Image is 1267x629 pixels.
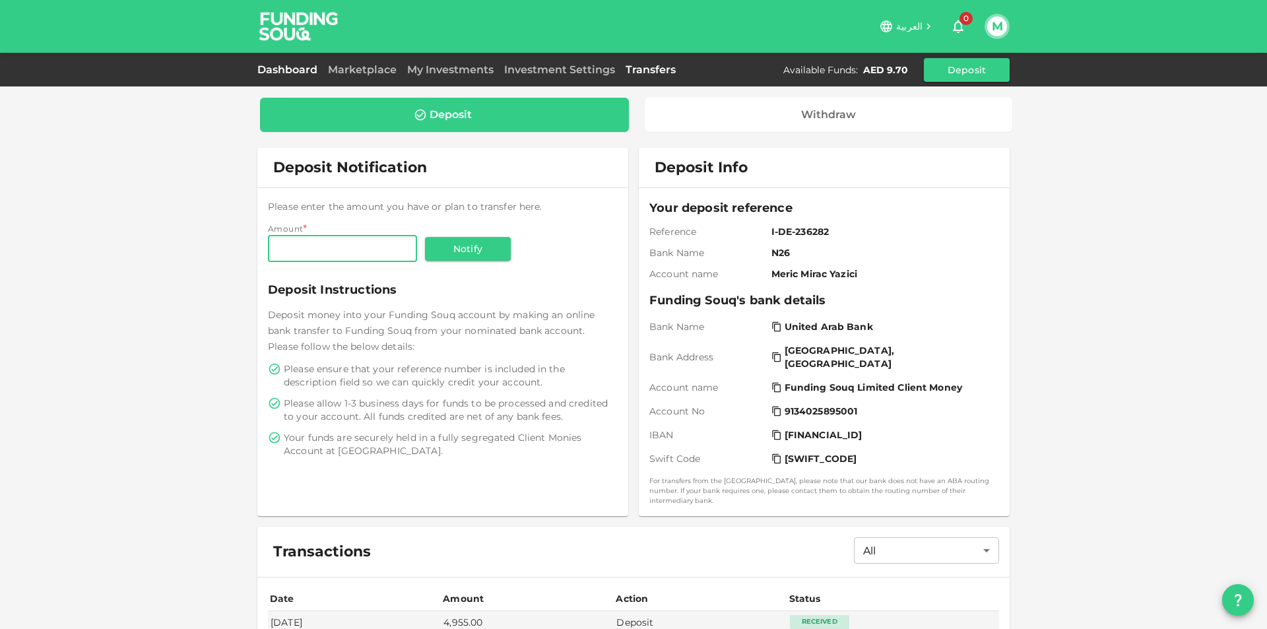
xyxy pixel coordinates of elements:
[284,362,615,389] span: Please ensure that your reference number is included in the description field so we can quickly c...
[945,13,971,40] button: 0
[1222,584,1254,616] button: question
[425,237,511,261] button: Notify
[284,397,615,423] span: Please allow 1-3 business days for funds to be processed and credited to your account. All funds ...
[645,98,1013,132] a: Withdraw
[790,615,849,628] div: Received
[649,476,999,506] small: For transfers from the [GEOGRAPHIC_DATA], please note that our bank does not have an ABA routing ...
[402,63,499,76] a: My Investments
[771,225,994,238] span: I-DE-236282
[655,158,748,177] span: Deposit Info
[430,108,472,121] div: Deposit
[260,98,629,132] a: Deposit
[323,63,402,76] a: Marketplace
[785,381,962,394] span: Funding Souq Limited Client Money
[771,246,994,259] span: N26
[785,428,862,442] span: [FINANCIAL_ID]
[789,591,822,607] div: Status
[649,225,766,238] span: Reference
[443,591,484,607] div: Amount
[863,63,908,77] div: AED 9.70
[785,320,873,333] span: United Arab Bank
[854,537,999,564] div: All
[649,199,999,217] span: Your deposit reference
[785,452,857,465] span: [SWIFT_CODE]
[268,281,618,299] span: Deposit Instructions
[620,63,681,76] a: Transfers
[649,428,766,442] span: IBAN
[649,452,766,465] span: Swift Code
[284,431,615,457] span: Your funds are securely held in a fully segregated Client Monies Account at [GEOGRAPHIC_DATA].
[649,350,766,364] span: Bank Address
[959,12,973,25] span: 0
[616,591,649,607] div: Action
[268,201,542,213] span: Please enter the amount you have or plan to transfer here.
[499,63,620,76] a: Investment Settings
[268,236,417,262] input: amount
[268,224,303,234] span: Amount
[649,405,766,418] span: Account No
[273,543,371,561] span: Transactions
[987,17,1007,36] button: M
[257,63,323,76] a: Dashboard
[268,309,595,352] span: Deposit money into your Funding Souq account by making an online bank transfer to Funding Souq fr...
[785,405,858,418] span: 9134025895001
[785,344,991,370] span: [GEOGRAPHIC_DATA], [GEOGRAPHIC_DATA]
[649,320,766,333] span: Bank Name
[896,20,923,32] span: العربية
[771,267,994,281] span: Meric Mirac Yazici
[649,246,766,259] span: Bank Name
[801,108,856,121] div: Withdraw
[783,63,858,77] div: Available Funds :
[649,381,766,394] span: Account name
[273,158,427,176] span: Deposit Notification
[649,291,999,310] span: Funding Souq's bank details
[270,591,296,607] div: Date
[924,58,1010,82] button: Deposit
[649,267,766,281] span: Account name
